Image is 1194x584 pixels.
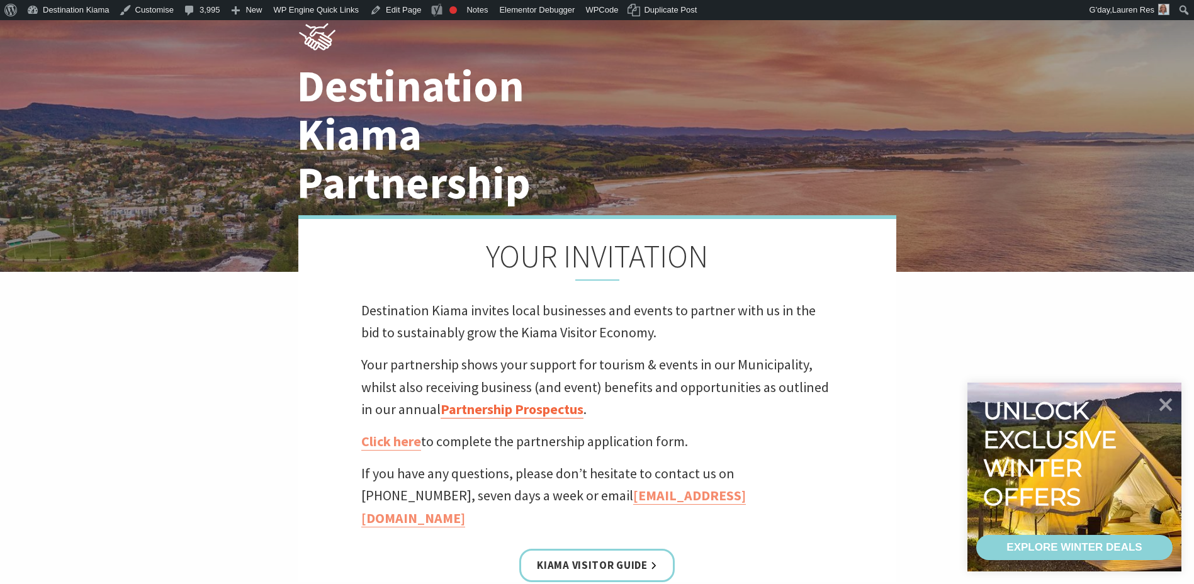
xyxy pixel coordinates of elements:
span: Lauren Res [1112,5,1154,14]
a: EXPLORE WINTER DEALS [976,535,1173,560]
a: Partnership Prospectus [441,400,583,418]
div: EXPLORE WINTER DEALS [1006,535,1142,560]
p: If you have any questions, please don’t hesitate to contact us on [PHONE_NUMBER], seven days a we... [361,463,833,529]
div: Unlock exclusive winter offers [983,396,1122,511]
p: Destination Kiama invites local businesses and events to partner with us in the bid to sustainabl... [361,300,833,344]
h1: Destination Kiama Partnership [297,62,653,208]
a: Click here [361,432,421,451]
p: to complete the partnership application form. [361,430,833,452]
img: Res-lauren-square-150x150.jpg [1158,4,1169,15]
h2: YOUR INVITATION [361,238,833,281]
a: [EMAIL_ADDRESS][DOMAIN_NAME] [361,486,746,527]
div: Focus keyphrase not set [449,6,457,14]
p: Your partnership shows your support for tourism & events in our Municipality, whilst also receivi... [361,354,833,420]
a: Kiama Visitor Guide [519,549,674,582]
